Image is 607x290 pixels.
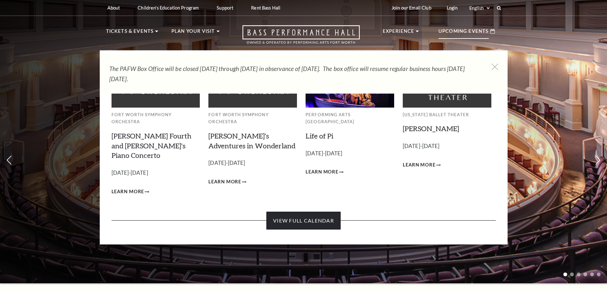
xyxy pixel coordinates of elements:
[403,111,491,118] p: [US_STATE] Ballet Theater
[266,212,341,230] a: View Full Calendar
[306,111,394,125] p: Performing Arts [GEOGRAPHIC_DATA]
[306,149,394,158] p: [DATE]-[DATE]
[208,111,297,125] p: Fort Worth Symphony Orchestra
[403,161,436,169] span: Learn More
[208,159,297,168] p: [DATE]-[DATE]
[112,188,149,196] a: Learn More
[306,168,343,176] a: Learn More
[138,5,199,11] p: Children's Education Program
[468,5,491,11] select: Select:
[107,5,120,11] p: About
[208,178,246,186] a: Learn More
[403,142,491,151] p: [DATE]-[DATE]
[106,27,154,39] p: Tickets & Events
[112,111,200,125] p: Fort Worth Symphony Orchestra
[208,131,295,150] a: [PERSON_NAME]'s Adventures in Wonderland
[251,5,280,11] p: Rent Bass Hall
[306,131,333,140] a: Life of Pi
[112,131,191,160] a: [PERSON_NAME] Fourth and [PERSON_NAME]'s Piano Concerto
[306,168,338,176] span: Learn More
[403,161,441,169] a: Learn More
[109,65,465,82] em: The PAFW Box Office will be closed [DATE] through [DATE] in observance of [DATE]. The box office ...
[171,27,215,39] p: Plan Your Visit
[112,168,200,178] p: [DATE]-[DATE]
[208,178,241,186] span: Learn More
[438,27,489,39] p: Upcoming Events
[217,5,233,11] p: Support
[112,188,144,196] span: Learn More
[403,124,459,133] a: [PERSON_NAME]
[383,27,415,39] p: Experience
